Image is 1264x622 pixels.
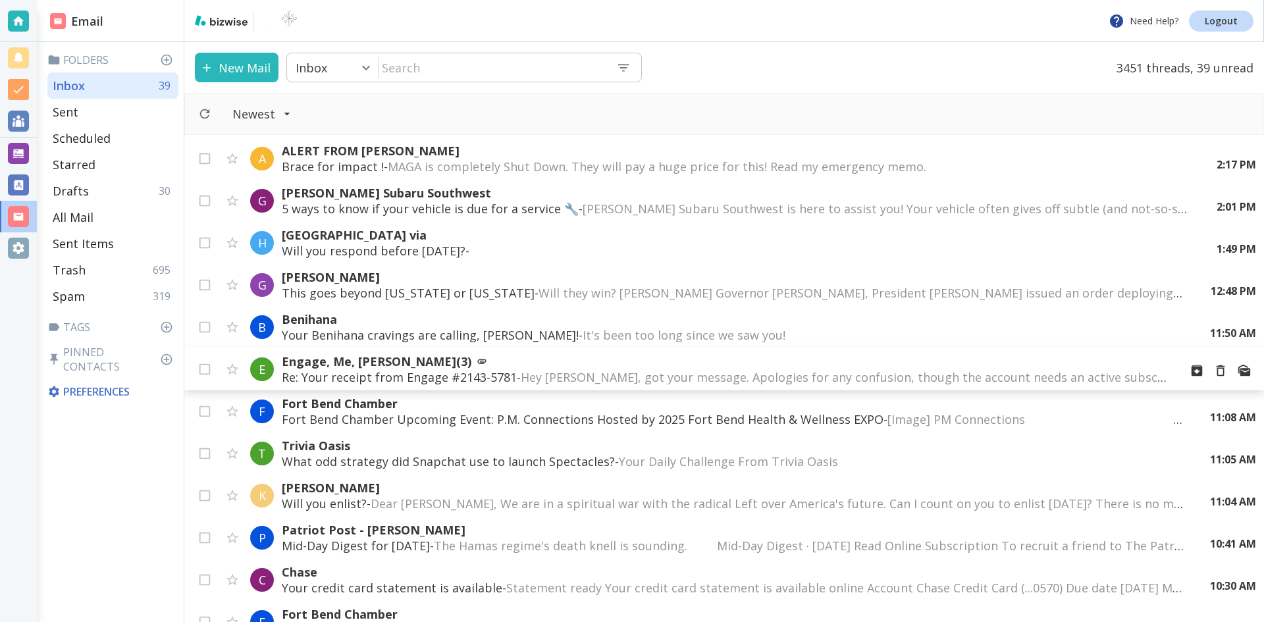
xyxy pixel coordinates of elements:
[1210,536,1256,551] p: 10:41 AM
[282,522,1184,538] p: Patriot Post - [PERSON_NAME]
[47,178,178,204] div: Drafts30
[47,320,178,334] p: Tags
[1209,359,1232,382] button: Move to Trash
[53,78,85,93] p: Inbox
[282,159,1190,174] p: Brace for impact ! -
[153,263,176,277] p: 695
[47,345,178,374] p: Pinned Contacts
[1211,284,1256,298] p: 12:48 PM
[282,580,1184,596] p: Your credit card statement is available -
[1210,452,1256,467] p: 11:05 AM
[258,193,267,209] p: G
[619,454,1105,469] span: Your Daily Challenge From Trivia Oasis ‌ ‌ ‌ ‌ ‌ ‌ ‌ ‌ ‌ ‌ ‌ ‌ ‌ ‌ ‌ ‌ ‌ ‌ ‌ ‌ ‌ ‌ ‌ ‌ ‌ ‌ ‌ ‌ ‌ ...
[259,572,266,588] p: C
[259,488,266,504] p: K
[282,396,1184,411] p: Fort Bend Chamber
[195,53,278,82] button: New Mail
[258,319,266,335] p: B
[47,384,176,399] p: Preferences
[258,235,267,251] p: H
[195,15,248,26] img: bizwise
[47,99,178,125] div: Sent
[296,60,327,76] p: Inbox
[47,125,178,151] div: Scheduled
[282,143,1190,159] p: ALERT FROM [PERSON_NAME]
[282,243,1190,259] p: Will you respond before [DATE]? -
[1210,410,1256,425] p: 11:08 AM
[53,209,93,225] p: All Mail
[1109,13,1178,29] p: Need Help?
[50,13,66,29] img: DashboardSidebarEmail.svg
[47,257,178,283] div: Trash695
[219,99,304,128] button: Filter
[282,564,1184,580] p: Chase
[1217,242,1256,256] p: 1:49 PM
[259,151,266,167] p: A
[282,606,1184,622] p: Fort Bend Chamber
[282,201,1190,217] p: 5 ways to know if your vehicle is due for a service 🔧 -
[1232,359,1256,382] button: Mark as Read
[1205,16,1238,26] p: Logout
[583,327,1049,343] span: It's been too long since we saw you! ͏ ‌ ﻿ ͏ ‌ ﻿ ͏ ‌ ﻿ ͏ ‌ ﻿ ͏ ‌ ﻿ ͏ ‌ ﻿ ͏ ‌ ﻿ ͏ ‌ ﻿ ͏ ‌ ﻿ ͏ ‌ ﻿ ...
[47,230,178,257] div: Sent Items
[1210,579,1256,593] p: 10:30 AM
[53,236,114,251] p: Sent Items
[282,496,1184,511] p: Will you enlist? -
[153,289,176,303] p: 319
[47,53,178,67] p: Folders
[1210,494,1256,509] p: 11:04 AM
[258,446,266,461] p: T
[53,183,89,199] p: Drafts
[282,538,1184,554] p: Mid-Day Digest for [DATE] -
[53,288,85,304] p: Spam
[1210,326,1256,340] p: 11:50 AM
[259,403,265,419] p: F
[258,277,267,293] p: G
[1189,11,1253,32] a: Logout
[282,285,1184,301] p: This goes beyond [US_STATE] or [US_STATE] -
[282,227,1190,243] p: [GEOGRAPHIC_DATA] via
[282,185,1190,201] p: [PERSON_NAME] Subaru Southwest
[53,104,78,120] p: Sent
[282,311,1184,327] p: Benihana
[159,78,176,93] p: 39
[1109,53,1253,82] p: 3451 threads, 39 unread
[282,269,1184,285] p: [PERSON_NAME]
[50,13,103,30] h2: Email
[282,438,1184,454] p: Trivia Oasis
[47,151,178,178] div: Starred
[282,411,1184,427] p: Fort Bend Chamber Upcoming Event: P.M. Connections Hosted by 2025 Fort Bend Health & Wellness EXPO -
[388,159,1107,174] span: MAGA is completely Shut Down. They will pay a huge price for this! Read my emergency memo. ‌ ‌ ‌ ...
[53,157,95,172] p: Starred
[282,369,1169,385] p: Re: Your receipt from Engage #2143-5781 -
[1217,157,1256,172] p: 2:17 PM
[45,379,178,404] div: Preferences
[469,243,687,259] span: ͏‌ ͏‌ ͏‌ ͏‌ ͏‌ ͏‌ ͏‌ ͏‌ ͏‌ ͏‌ ͏‌ ͏‌ ͏‌ ͏‌ ͏‌ ͏‌ ͏‌ ͏‌ ͏‌ ͏‌ ͏‌ ͏‌ ͏‌ ͏‌ ͏‌ ͏‌ ͏‌ ͏‌ ͏‌ ͏‌ ͏‌ ͏‌ ͏...
[193,102,217,126] button: Refresh
[1217,199,1256,214] p: 2:01 PM
[282,353,1169,369] p: Engage, Me, [PERSON_NAME] (3)
[53,130,111,146] p: Scheduled
[47,283,178,309] div: Spam319
[282,327,1184,343] p: Your Benihana cravings are calling, [PERSON_NAME]! -
[259,530,266,546] p: P
[53,262,86,278] p: Trash
[47,72,178,99] div: Inbox39
[1185,359,1209,382] button: Archive
[259,11,319,32] img: BioTech International
[159,184,176,198] p: 30
[282,480,1184,496] p: [PERSON_NAME]
[282,454,1184,469] p: What odd strategy did Snapchat use to launch Spectacles? -
[259,361,265,377] p: E
[379,54,606,81] input: Search
[47,204,178,230] div: All Mail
